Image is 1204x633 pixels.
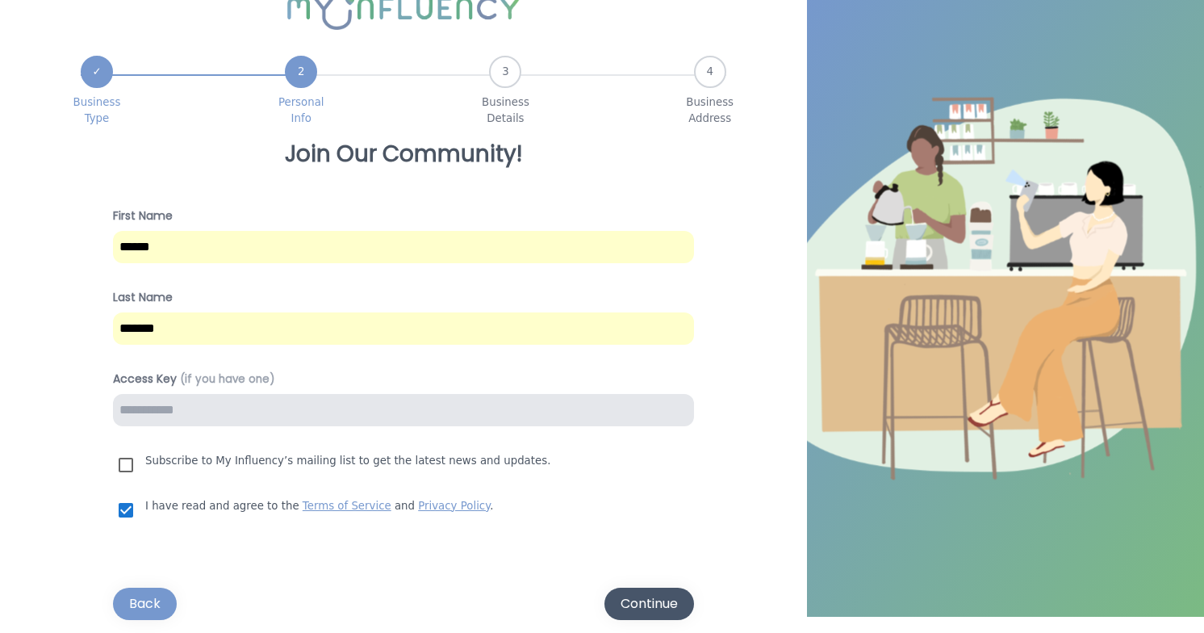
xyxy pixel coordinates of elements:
[113,208,694,224] h4: First Name
[278,94,324,127] span: Personal Info
[604,588,694,620] button: Continue
[285,140,522,169] h3: Join Our Community!
[418,500,490,512] a: Privacy Policy
[73,94,121,127] span: Business Type
[113,289,694,306] h4: Last Name
[694,56,726,88] div: 4
[482,94,529,127] span: Business Details
[113,371,694,388] h4: Access Key
[285,56,317,88] div: 2
[113,588,177,620] button: Back
[489,56,521,88] div: 3
[81,56,113,88] div: ✓
[303,500,391,512] a: Terms of Service
[686,94,734,127] span: Business Address
[129,594,161,614] div: Back
[145,497,493,515] p: I have read and agree to the and .
[621,594,678,614] div: Continue
[180,371,274,387] span: (if you have one)
[145,452,550,470] p: Subscribe to My Influency’s mailing list to get the latest news and updates.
